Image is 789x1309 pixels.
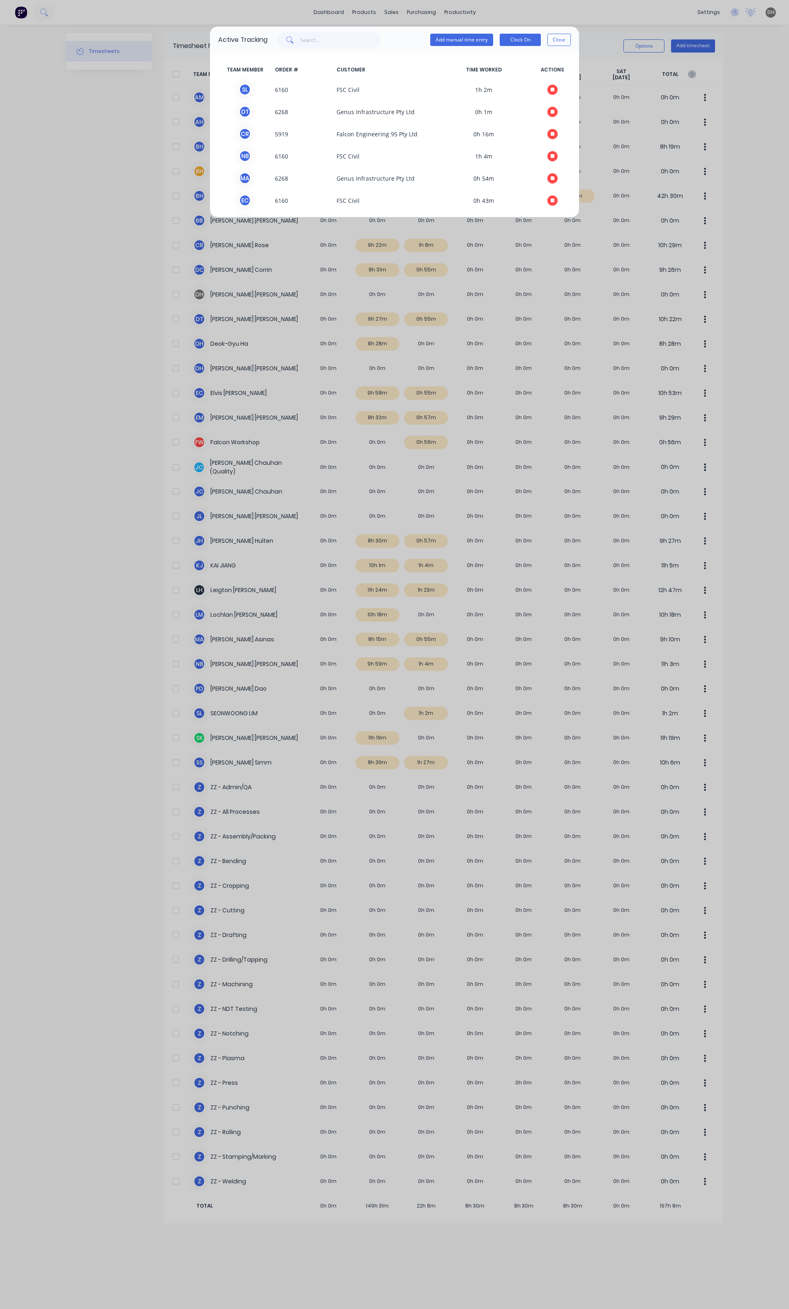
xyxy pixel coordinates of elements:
div: E M [239,216,251,229]
span: 1h 2m [434,83,534,96]
span: ACTIONS [534,66,571,73]
div: C R [239,128,251,140]
span: FSC Civil [333,83,434,96]
span: Falcon Engineering 95 Pty Ltd [333,216,434,229]
span: TEAM MEMBER [218,66,272,73]
span: FSC Civil [333,194,434,207]
span: ORDER # [272,66,333,73]
button: Clock On [500,34,541,46]
div: E C [239,194,251,207]
span: Falcon Engineering 95 Pty Ltd [333,128,434,140]
div: D T [239,106,251,118]
span: 6160 [272,83,333,96]
div: S L [239,83,251,96]
span: 0h 1m [434,106,534,118]
span: 5919 [272,128,333,140]
span: FSC Civil [333,150,434,162]
span: Genus Infrastructure Pty Ltd [333,106,434,118]
span: 6160 [272,150,333,162]
span: 0h 16m [434,128,534,140]
div: N B [239,150,251,162]
span: 6268 [272,106,333,118]
div: M A [239,172,251,184]
span: 0h 15m [434,216,534,229]
div: Active Tracking [218,35,268,45]
span: 5911 [272,216,333,229]
span: TIME WORKED [434,66,534,73]
span: 0h 54m [434,172,534,184]
span: 0h 43m [434,194,534,207]
span: 6160 [272,194,333,207]
span: 6268 [272,172,333,184]
span: CUSTOMER [333,66,434,73]
span: Genus Infrastructure Pty Ltd [333,172,434,184]
button: Close [547,34,571,46]
button: Add manual time entry [430,34,493,46]
input: Search... [300,32,381,48]
span: 1h 4m [434,150,534,162]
